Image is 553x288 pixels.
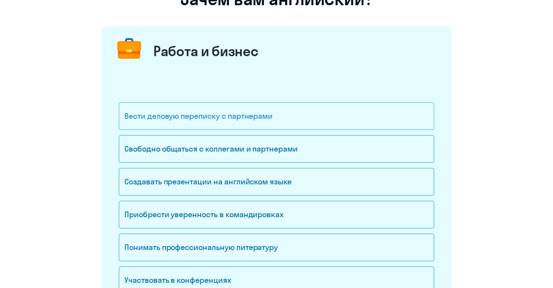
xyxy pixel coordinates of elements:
div: Приобрести уверенность в командировках [119,201,434,228]
div: Работа и бизнес [153,42,258,60]
div: Понимать профессиональную литературу [119,234,434,261]
div: Свободно общаться с коллегами и партнерами [119,135,434,163]
div: Вести деловую переписку с партнерами [119,102,434,130]
img: briefcase.png [113,33,145,65]
div: Создавать презентации на английском языке [119,168,434,196]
